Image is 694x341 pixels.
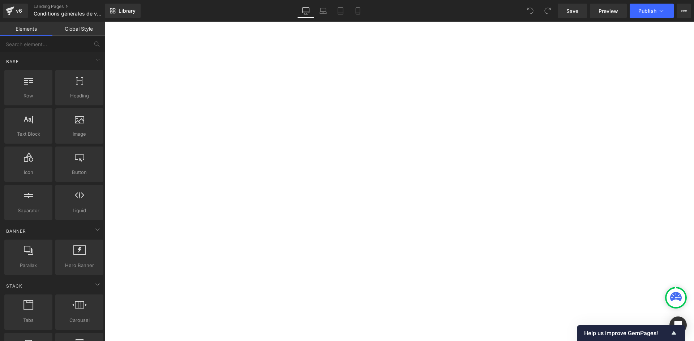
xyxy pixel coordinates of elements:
[584,329,678,337] button: Show survey - Help us improve GemPages!
[57,130,101,138] span: Image
[119,8,136,14] span: Library
[566,7,578,15] span: Save
[5,228,27,235] span: Banner
[599,7,618,15] span: Preview
[677,4,691,18] button: More
[57,207,101,214] span: Liquid
[57,262,101,269] span: Hero Banner
[5,58,20,65] span: Base
[332,4,349,18] a: Tablet
[7,316,50,324] span: Tabs
[52,22,105,36] a: Global Style
[34,11,103,17] span: Conditions générales de vente
[34,4,117,9] a: Landing Pages
[297,4,314,18] a: Desktop
[349,4,367,18] a: Mobile
[7,262,50,269] span: Parallax
[584,330,669,337] span: Help us improve GemPages!
[7,169,50,176] span: Icon
[540,4,555,18] button: Redo
[7,207,50,214] span: Separator
[105,4,141,18] a: New Library
[57,316,101,324] span: Carousel
[57,92,101,100] span: Heading
[523,4,537,18] button: Undo
[5,283,23,289] span: Stack
[7,130,50,138] span: Text Block
[14,6,23,16] div: v6
[7,92,50,100] span: Row
[630,4,674,18] button: Publish
[638,8,656,14] span: Publish
[57,169,101,176] span: Button
[669,316,687,334] div: Open Intercom Messenger
[314,4,332,18] a: Laptop
[3,4,28,18] a: v6
[590,4,627,18] a: Preview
